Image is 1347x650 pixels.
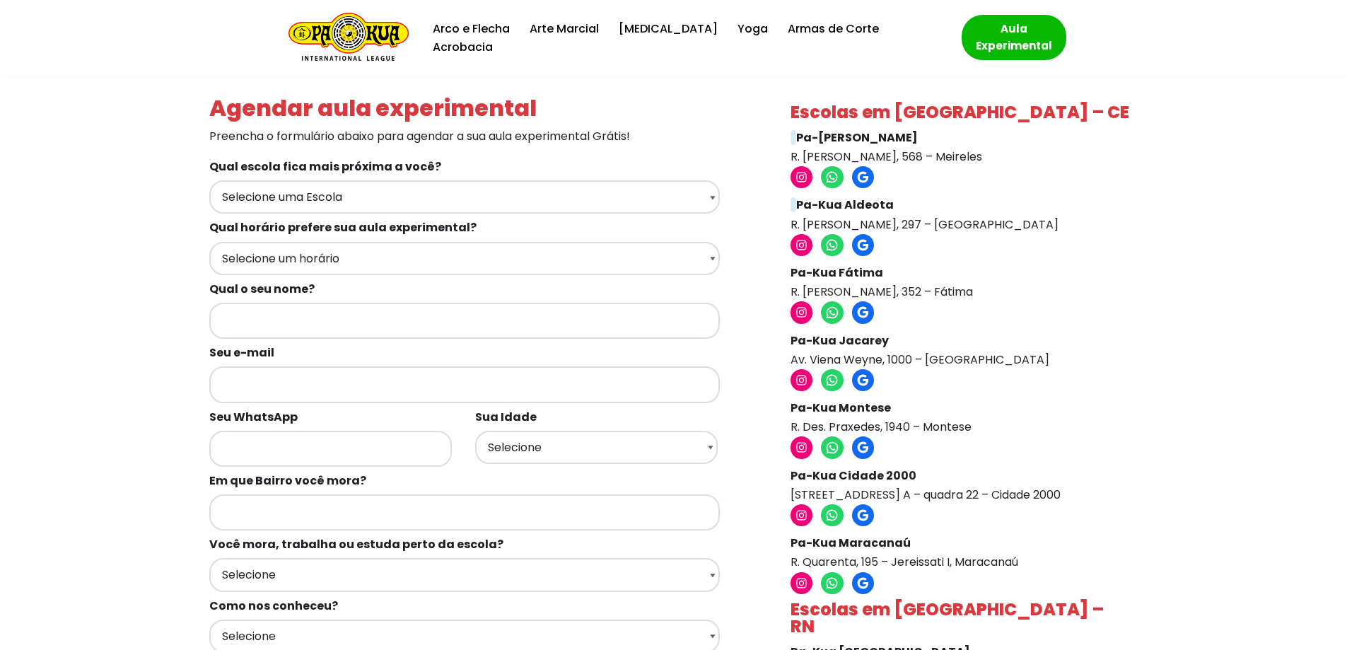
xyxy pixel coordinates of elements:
p: R. [PERSON_NAME], 568 – Meireles [791,128,1131,166]
b: Seu WhatsApp [209,409,298,425]
strong: Pa-Kua Fátima [791,265,883,281]
a: Armas de Corte [788,19,879,38]
p: R. [PERSON_NAME], 352 – Fátima [791,263,1131,301]
p: R. Des. Praxedes, 1940 – Montese [791,398,1131,436]
p: Av. Viena Weyne, 1000 – [GEOGRAPHIC_DATA] [791,331,1131,369]
b: Como nos conheceu? [209,598,338,614]
p: Preencha o formulário abaixo para agendar a sua aula experimental Grátis! [209,127,747,146]
h4: Agendar aula experimental [209,97,747,120]
b: Qual escola fica mais próxima a você? [209,158,441,175]
strong: Pa-Kua Cidade 2000 [791,468,916,484]
p: R. [PERSON_NAME], 297 – [GEOGRAPHIC_DATA] [791,195,1131,233]
h4: Escolas em [GEOGRAPHIC_DATA] – CE [791,104,1131,121]
p: [STREET_ADDRESS] A – quadra 22 – Cidade 2000 [791,466,1131,504]
p: R. Quarenta, 195 – Jereissati I, Maracanaú [791,533,1131,571]
b: Qual horário prefere sua aula experimental? [209,219,477,236]
b: Sua Idade [475,409,537,425]
b: Você mora, trabalha ou estuda perto da escola? [209,536,503,552]
strong: Pa-Kua Montese [791,400,891,416]
a: Acrobacia [433,37,493,57]
b: Qual o seu nome? [209,281,315,297]
a: Arco e Flecha [433,19,510,38]
div: Menu primário [430,19,940,57]
a: Escola de Conhecimentos Orientais Pa-Kua Uma escola para toda família [281,13,409,63]
strong: Pa-[PERSON_NAME] [796,129,918,146]
a: [MEDICAL_DATA] [619,19,718,38]
a: Aula Experimental [962,15,1066,60]
b: Seu e-mail [209,344,274,361]
a: Arte Marcial [530,19,599,38]
strong: Pa-Kua Maracanaú [791,535,911,551]
strong: Pa-Kua Aldeota [796,197,894,213]
a: Yoga [737,19,768,38]
strong: Pa-Kua Jacarey [791,332,889,349]
b: Em que Bairro você mora? [209,472,366,489]
h4: Escolas em [GEOGRAPHIC_DATA] – RN [791,601,1131,635]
